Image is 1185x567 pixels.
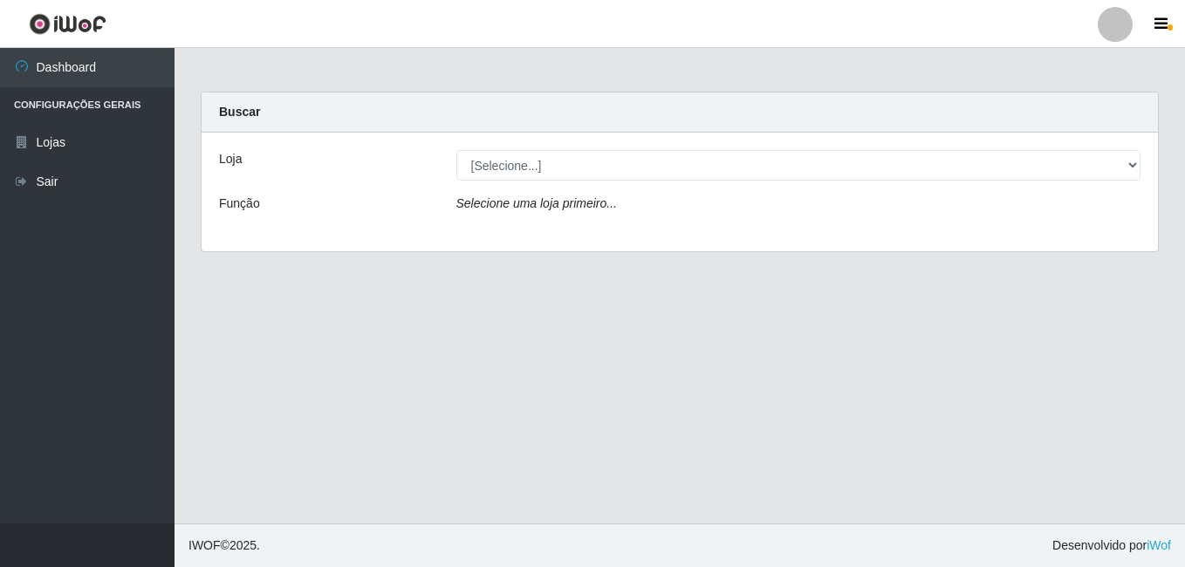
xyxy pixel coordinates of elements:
[219,195,260,213] label: Função
[456,196,617,210] i: Selecione uma loja primeiro...
[1147,538,1171,552] a: iWof
[1052,536,1171,555] span: Desenvolvido por
[29,13,106,35] img: CoreUI Logo
[219,150,242,168] label: Loja
[188,538,221,552] span: IWOF
[219,105,260,119] strong: Buscar
[188,536,260,555] span: © 2025 .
